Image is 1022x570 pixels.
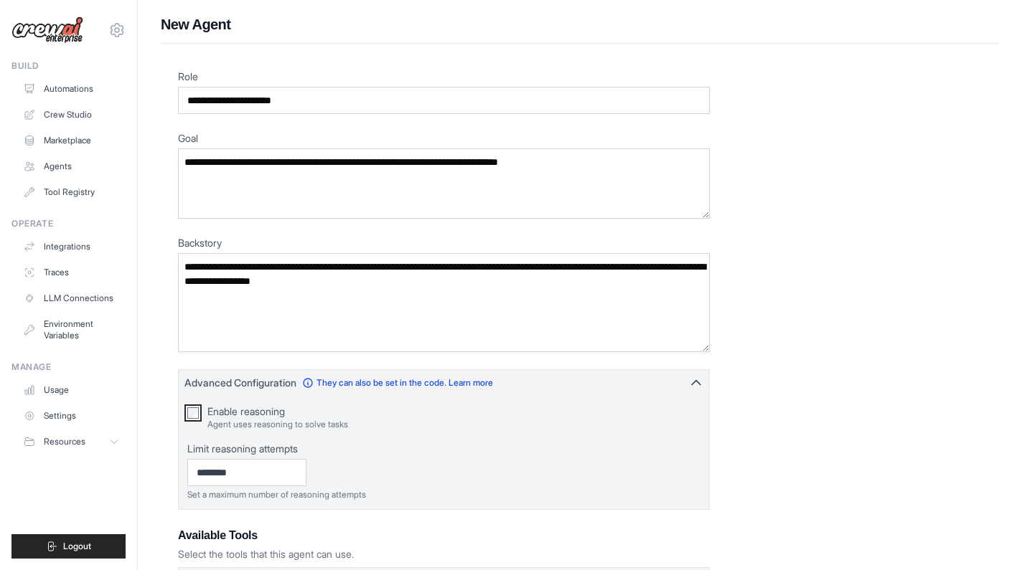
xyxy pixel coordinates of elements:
[178,131,710,146] label: Goal
[17,313,126,347] a: Environment Variables
[187,489,700,500] p: Set a maximum number of reasoning attempts
[17,129,126,152] a: Marketplace
[63,541,91,552] span: Logout
[11,534,126,559] button: Logout
[17,430,126,453] button: Resources
[161,14,999,34] h1: New Agent
[17,404,126,427] a: Settings
[11,218,126,229] div: Operate
[11,361,126,373] div: Manage
[178,547,710,561] p: Select the tools that this agent can use.
[17,261,126,284] a: Traces
[178,527,710,544] h3: Available Tools
[302,377,493,389] a: They can also be set in the code. Learn more
[44,436,85,447] span: Resources
[207,404,348,419] label: Enable reasoning
[17,235,126,258] a: Integrations
[178,236,710,250] label: Backstory
[179,370,709,396] button: Advanced Configuration They can also be set in the code. Learn more
[11,60,126,72] div: Build
[17,155,126,178] a: Agents
[184,376,296,390] span: Advanced Configuration
[17,77,126,100] a: Automations
[17,103,126,126] a: Crew Studio
[17,379,126,402] a: Usage
[178,70,710,84] label: Role
[17,181,126,204] a: Tool Registry
[17,287,126,310] a: LLM Connections
[11,16,83,44] img: Logo
[207,419,348,430] p: Agent uses reasoning to solve tasks
[187,442,700,456] label: Limit reasoning attempts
